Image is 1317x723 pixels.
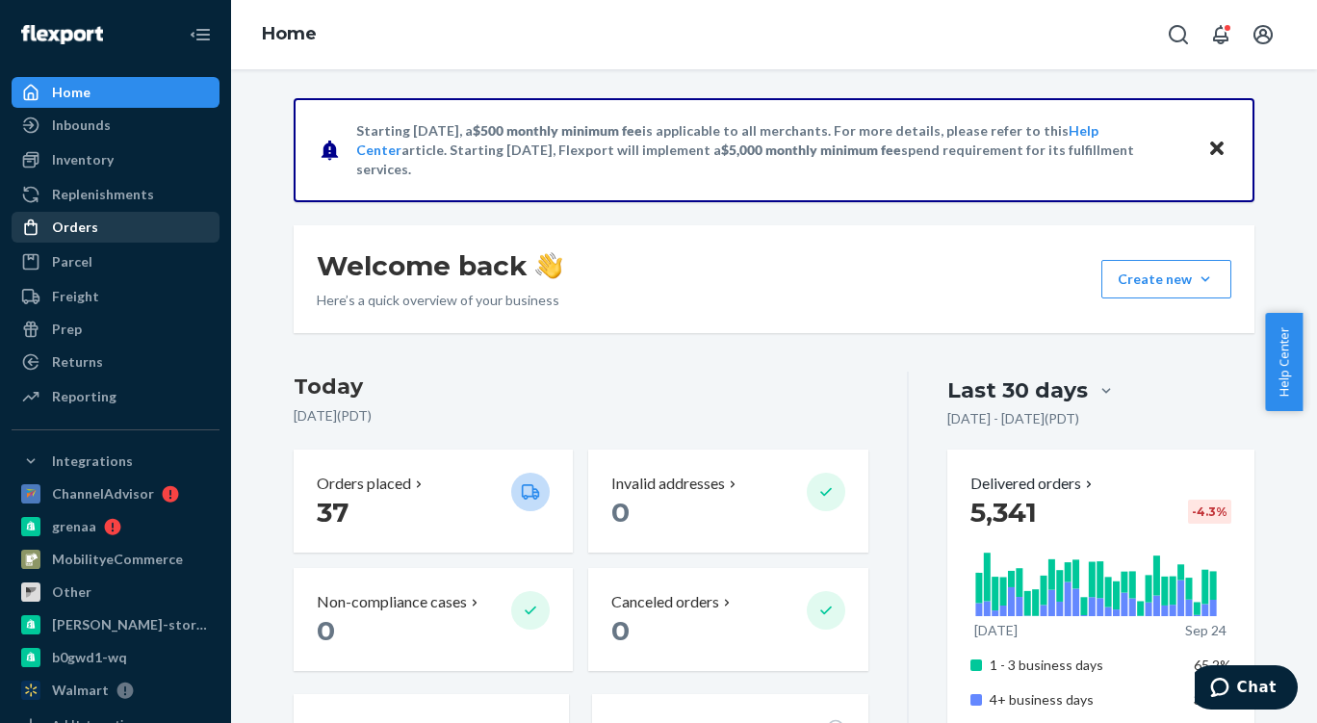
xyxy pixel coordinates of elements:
a: ChannelAdvisor [12,478,219,509]
a: MobilityeCommerce [12,544,219,575]
img: hand-wave emoji [535,252,562,279]
p: [DATE] [974,621,1018,640]
h3: Today [294,372,868,402]
div: Walmart [52,681,109,700]
p: Canceled orders [611,591,719,613]
div: Orders [52,218,98,237]
div: Inventory [52,150,114,169]
p: Here’s a quick overview of your business [317,291,562,310]
a: Replenishments [12,179,219,210]
a: Freight [12,281,219,312]
div: Freight [52,287,99,306]
p: Non-compliance cases [317,591,467,613]
a: Inbounds [12,110,219,141]
iframe: Opens a widget where you can chat to one of our agents [1195,665,1298,713]
a: b0gwd1-wq [12,642,219,673]
a: Home [12,77,219,108]
button: Non-compliance cases 0 [294,568,573,671]
button: Open Search Box [1159,15,1198,54]
button: Invalid addresses 0 [588,450,867,553]
button: Close [1204,136,1229,164]
span: 37 [317,496,349,529]
button: Canceled orders 0 [588,568,867,671]
p: 4+ business days [990,690,1179,710]
div: Reporting [52,387,116,406]
div: Returns [52,352,103,372]
div: Replenishments [52,185,154,204]
button: Open notifications [1201,15,1240,54]
p: [DATE] ( PDT ) [294,406,868,426]
p: Sep 24 [1185,621,1227,640]
img: Flexport logo [21,25,103,44]
a: Home [262,23,317,44]
a: Reporting [12,381,219,412]
button: Orders placed 37 [294,450,573,553]
span: $500 monthly minimum fee [473,122,642,139]
h1: Welcome back [317,248,562,283]
a: Prep [12,314,219,345]
p: Starting [DATE], a is applicable to all merchants. For more details, please refer to this article... [356,121,1189,179]
div: Inbounds [52,116,111,135]
div: b0gwd1-wq [52,648,127,667]
div: Parcel [52,252,92,271]
div: -4.3 % [1188,500,1231,524]
ol: breadcrumbs [246,7,332,63]
div: Other [52,582,91,602]
p: 1 - 3 business days [990,656,1179,675]
button: Integrations [12,446,219,477]
a: Parcel [12,246,219,277]
button: Close Navigation [181,15,219,54]
a: Inventory [12,144,219,175]
button: Delivered orders [970,473,1097,495]
span: 5,341 [970,496,1037,529]
span: 0 [317,614,335,647]
div: grenaa [52,517,96,536]
span: 65.2% [1194,657,1231,673]
a: Walmart [12,675,219,706]
a: Orders [12,212,219,243]
div: [PERSON_NAME]-store-test [52,615,214,634]
a: [PERSON_NAME]-store-test [12,609,219,640]
button: Open account menu [1244,15,1282,54]
span: 0 [611,496,630,529]
a: Other [12,577,219,607]
div: Integrations [52,452,133,471]
button: Create new [1101,260,1231,298]
div: Last 30 days [947,375,1088,405]
div: Prep [52,320,82,339]
a: grenaa [12,511,219,542]
span: 0 [611,614,630,647]
span: 34.8% [1194,691,1231,708]
p: Invalid addresses [611,473,725,495]
p: Orders placed [317,473,411,495]
p: [DATE] - [DATE] ( PDT ) [947,409,1079,428]
div: ChannelAdvisor [52,484,154,504]
button: Help Center [1265,313,1303,411]
span: $5,000 monthly minimum fee [721,142,901,158]
div: Home [52,83,90,102]
div: MobilityeCommerce [52,550,183,569]
a: Returns [12,347,219,377]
